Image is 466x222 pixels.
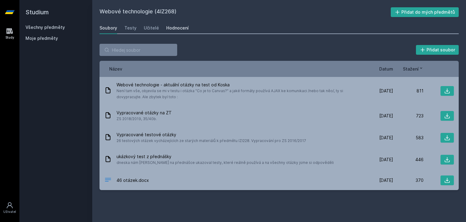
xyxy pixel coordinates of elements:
div: 446 [393,157,424,163]
input: Hledej soubor [100,44,177,56]
div: Soubory [100,25,117,31]
span: [DATE] [379,177,393,183]
div: Uživatel [3,210,16,214]
a: Uživatel [1,199,18,217]
span: [DATE] [379,135,393,141]
span: Stažení [403,66,419,72]
a: Testy [124,22,137,34]
div: 583 [393,135,424,141]
span: Není tam vše, objevila se mi v testu i otázka "Co je to Canvas?" a jaké formáty používá AJAX ke k... [116,88,360,100]
div: Hodnocení [166,25,189,31]
div: Učitelé [144,25,159,31]
span: [DATE] [379,88,393,94]
div: 370 [393,177,424,183]
span: Vypracované testové otázky [116,132,306,138]
a: Hodnocení [166,22,189,34]
button: Název [109,66,122,72]
span: Vypracované otázky na ZT [116,110,172,116]
button: Přidat do mých předmětů [391,7,459,17]
span: dneska nám [PERSON_NAME] na přednášce ukazoval testy, které reálně používá a na všechny otázky js... [116,160,334,166]
span: [DATE] [379,157,393,163]
div: 811 [393,88,424,94]
button: Datum [379,66,393,72]
span: [DATE] [379,113,393,119]
a: Soubory [100,22,117,34]
a: Všechny předměty [25,25,65,30]
span: 46 otázek.docx [116,177,149,183]
div: 723 [393,113,424,119]
a: Study [1,24,18,43]
button: Stažení [403,66,424,72]
button: Přidat soubor [416,45,459,55]
span: Moje předměty [25,35,58,41]
a: Učitelé [144,22,159,34]
span: 26 testových otázek vycházejících ze starých materiálů k předmětu IZI228. Vypracování pro ZS 2016... [116,138,306,144]
h2: Webové technologie (4IZ268) [100,7,391,17]
span: Webové technologie - aktuální otázky na test od Koska [116,82,360,88]
div: DOCX [104,176,112,185]
span: ZS 2018/2019, 35/40b. [116,116,172,122]
div: Testy [124,25,137,31]
span: ukázkový test z přednášky [116,154,334,160]
div: Study [5,35,14,40]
